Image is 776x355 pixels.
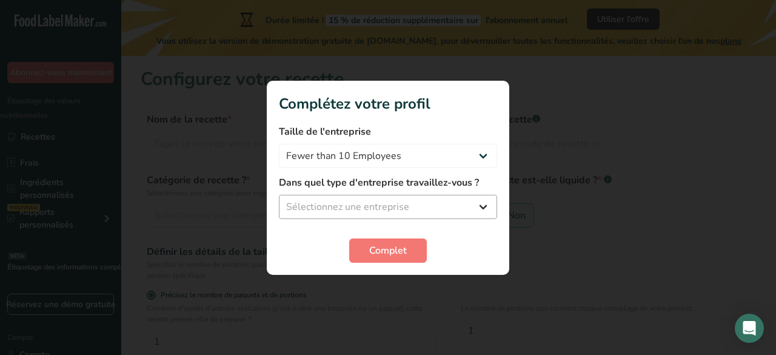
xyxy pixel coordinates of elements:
[279,94,430,113] font: Complétez votre profil
[349,238,427,263] button: Complet
[735,314,764,343] div: Ouvrir Intercom Messenger
[369,244,407,257] font: Complet
[279,125,371,138] font: Taille de l'entreprise
[279,176,479,189] font: Dans quel type d'entreprise travaillez-vous ?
